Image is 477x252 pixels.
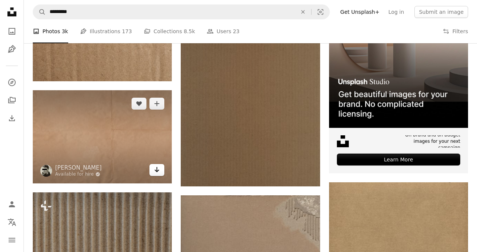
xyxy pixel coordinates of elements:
a: brown textile in close up photography [181,84,320,91]
a: Users 23 [207,19,240,43]
img: Go to Ivan Gromov's profile [40,165,52,177]
a: a close up of a cardboard texture background [33,235,172,242]
button: Add to Collection [149,98,164,110]
a: Illustrations 173 [80,19,132,43]
form: Find visuals sitewide [33,4,330,19]
a: [PERSON_NAME] [55,164,102,171]
a: Get Unsplash+ [336,6,384,18]
button: Visual search [312,5,329,19]
button: Menu [4,233,19,248]
a: Log in / Sign up [4,197,19,212]
a: Available for hire [55,171,102,177]
a: Illustrations [4,42,19,57]
a: Explore [4,75,19,90]
span: On-brand and on budget images for your next campaign [391,132,460,151]
img: file-1631678316303-ed18b8b5cb9cimage [337,135,349,147]
div: Learn More [337,154,460,166]
a: Collections [4,93,19,108]
button: Language [4,215,19,230]
button: Clear [295,5,311,19]
a: Collections 8.5k [144,19,195,43]
a: Download History [4,111,19,126]
a: Home — Unsplash [4,4,19,21]
span: 8.5k [184,27,195,35]
button: Submit an image [414,6,468,18]
span: 23 [233,27,240,35]
button: Filters [443,19,468,43]
a: Download [149,164,164,176]
img: a piece of brown paper with a white background [33,90,172,183]
a: Log in [384,6,408,18]
button: Search Unsplash [33,5,46,19]
a: Photos [4,24,19,39]
span: 173 [122,27,132,35]
button: Like [132,98,146,110]
a: a piece of brown paper with a white background [33,133,172,140]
